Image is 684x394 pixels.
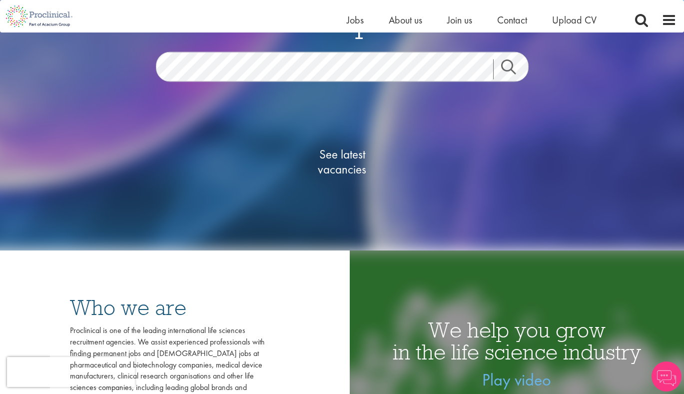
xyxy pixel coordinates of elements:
[497,13,527,26] a: Contact
[347,13,364,26] a: Jobs
[292,107,392,217] a: See latestvacancies
[7,357,135,387] iframe: reCAPTCHA
[493,59,536,79] a: Job search submit button
[447,13,472,26] a: Join us
[652,361,682,391] img: Chatbot
[552,13,597,26] a: Upload CV
[292,147,392,177] span: See latest vacancies
[482,369,551,390] a: Play video
[70,296,265,318] h3: Who we are
[389,13,422,26] a: About us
